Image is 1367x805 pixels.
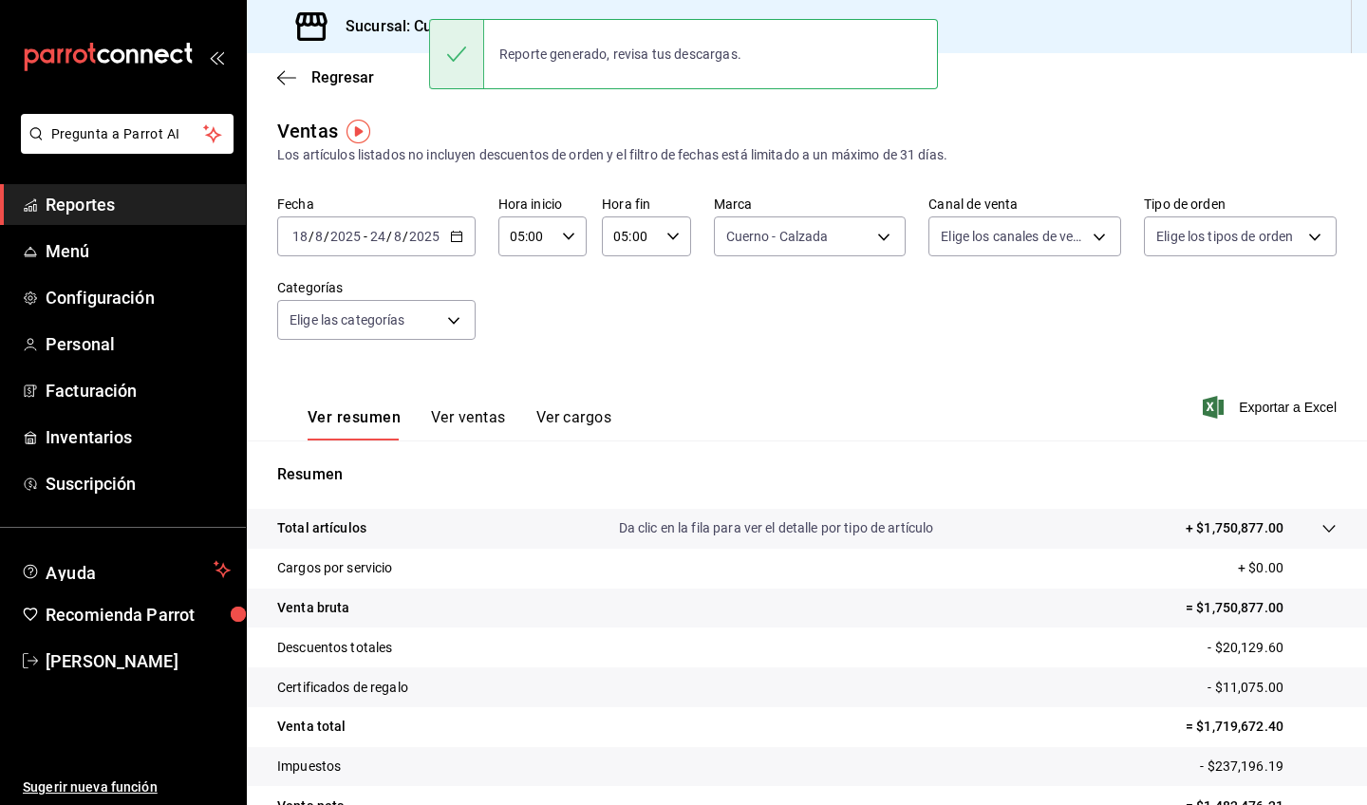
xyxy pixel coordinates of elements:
[277,117,338,145] div: Ventas
[714,197,907,211] label: Marca
[46,378,231,403] span: Facturación
[330,15,535,38] h3: Sucursal: Cuerno (Calzada)
[602,197,690,211] label: Hora fin
[403,229,408,244] span: /
[1238,558,1337,578] p: + $0.00
[46,424,231,450] span: Inventarios
[277,638,392,658] p: Descuentos totales
[277,463,1337,486] p: Resumen
[346,120,370,143] img: Tooltip marker
[209,49,224,65] button: open_drawer_menu
[46,471,231,496] span: Suscripción
[1208,678,1337,698] p: - $11,075.00
[13,138,234,158] a: Pregunta a Parrot AI
[1200,757,1337,777] p: - $237,196.19
[291,229,309,244] input: --
[21,114,234,154] button: Pregunta a Parrot AI
[290,310,405,329] span: Elige las categorías
[484,33,757,75] div: Reporte generado, revisa tus descargas.
[46,285,231,310] span: Configuración
[1186,598,1337,618] p: = $1,750,877.00
[408,229,440,244] input: ----
[941,227,1086,246] span: Elige los canales de venta
[277,145,1337,165] div: Los artículos listados no incluyen descuentos de orden y el filtro de fechas está limitado a un m...
[277,558,393,578] p: Cargos por servicio
[308,408,401,440] button: Ver resumen
[314,229,324,244] input: --
[46,602,231,627] span: Recomienda Parrot
[277,598,349,618] p: Venta bruta
[277,197,476,211] label: Fecha
[431,408,506,440] button: Ver ventas
[51,124,204,144] span: Pregunta a Parrot AI
[536,408,612,440] button: Ver cargos
[329,229,362,244] input: ----
[277,518,366,538] p: Total artículos
[498,197,587,211] label: Hora inicio
[928,197,1121,211] label: Canal de venta
[1207,396,1337,419] button: Exportar a Excel
[1144,197,1337,211] label: Tipo de orden
[46,238,231,264] span: Menú
[277,678,408,698] p: Certificados de regalo
[726,227,829,246] span: Cuerno - Calzada
[369,229,386,244] input: --
[277,757,341,777] p: Impuestos
[1186,518,1283,538] p: + $1,750,877.00
[46,558,206,581] span: Ayuda
[1208,638,1337,658] p: - $20,129.60
[1156,227,1293,246] span: Elige los tipos de orden
[308,408,611,440] div: navigation tabs
[324,229,329,244] span: /
[277,68,374,86] button: Regresar
[386,229,392,244] span: /
[46,648,231,674] span: [PERSON_NAME]
[309,229,314,244] span: /
[46,192,231,217] span: Reportes
[277,717,346,737] p: Venta total
[46,331,231,357] span: Personal
[1186,717,1337,737] p: = $1,719,672.40
[619,518,934,538] p: Da clic en la fila para ver el detalle por tipo de artículo
[311,68,374,86] span: Regresar
[364,229,367,244] span: -
[393,229,403,244] input: --
[277,281,476,294] label: Categorías
[23,777,231,797] span: Sugerir nueva función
